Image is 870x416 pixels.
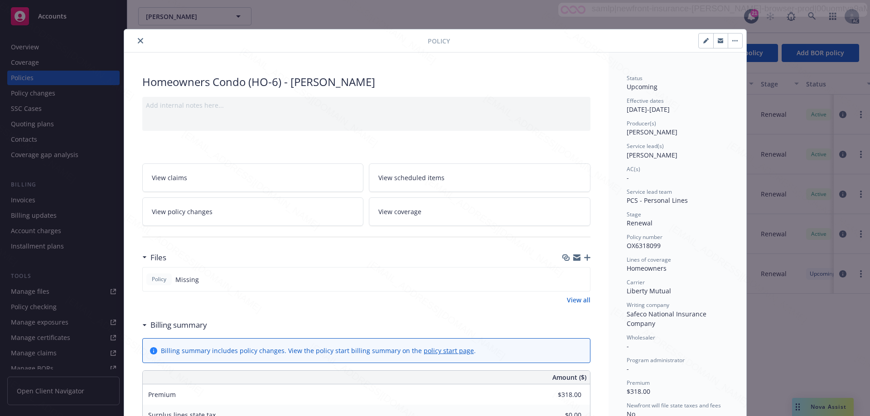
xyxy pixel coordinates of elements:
[627,241,661,250] span: OX6318099
[627,256,671,263] span: Lines of coverage
[142,319,207,331] div: Billing summary
[627,387,650,396] span: $318.00
[152,173,187,182] span: View claims
[627,210,641,218] span: Stage
[150,319,207,331] h3: Billing summary
[627,173,629,182] span: -
[627,74,643,82] span: Status
[627,278,645,286] span: Carrier
[142,163,364,192] a: View claims
[627,142,664,150] span: Service lead(s)
[142,252,166,263] div: Files
[627,97,728,114] div: [DATE] - [DATE]
[627,301,669,309] span: Writing company
[627,165,640,173] span: AC(s)
[627,188,672,196] span: Service lead team
[378,207,421,216] span: View coverage
[142,197,364,226] a: View policy changes
[627,233,662,241] span: Policy number
[627,263,728,273] div: Homeowners
[627,97,664,105] span: Effective dates
[627,364,629,373] span: -
[627,287,671,295] span: Liberty Mutual
[627,128,677,136] span: [PERSON_NAME]
[627,342,629,350] span: -
[378,173,445,182] span: View scheduled items
[627,151,677,159] span: [PERSON_NAME]
[627,402,721,409] span: Newfront will file state taxes and fees
[627,334,655,341] span: Wholesaler
[627,356,685,364] span: Program administrator
[146,100,587,110] div: Add internal notes here...
[627,379,650,387] span: Premium
[627,120,656,127] span: Producer(s)
[135,35,146,46] button: close
[627,310,708,328] span: Safeco National Insurance Company
[528,388,587,402] input: 0.00
[161,346,476,355] div: Billing summary includes policy changes. View the policy start billing summary on the .
[150,252,166,263] h3: Files
[627,219,652,227] span: Renewal
[369,163,590,192] a: View scheduled items
[627,196,688,205] span: PCS - Personal Lines
[175,275,199,284] span: Missing
[567,295,590,305] a: View all
[150,275,168,283] span: Policy
[552,373,586,382] span: Amount ($)
[428,36,450,46] span: Policy
[148,390,176,399] span: Premium
[142,74,590,90] div: Homeowners Condo (HO-6) - [PERSON_NAME]
[627,82,657,91] span: Upcoming
[369,197,590,226] a: View coverage
[424,346,474,355] a: policy start page
[152,207,213,216] span: View policy changes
